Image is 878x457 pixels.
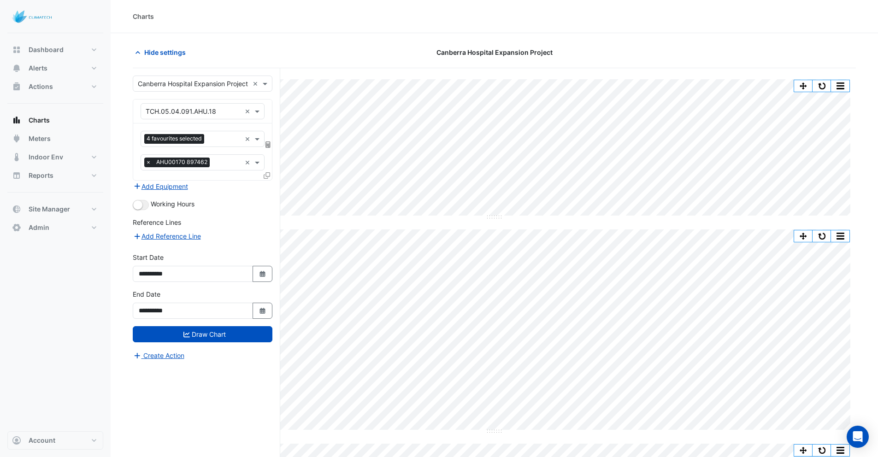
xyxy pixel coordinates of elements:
[831,445,849,456] button: More Options
[259,270,267,278] fa-icon: Select Date
[29,45,64,54] span: Dashboard
[12,223,21,232] app-icon: Admin
[29,171,53,180] span: Reports
[7,148,103,166] button: Indoor Env
[29,205,70,214] span: Site Manager
[133,326,272,342] button: Draw Chart
[264,171,270,179] span: Clone Favourites and Tasks from this Equipment to other Equipment
[813,80,831,92] button: Reset
[7,166,103,185] button: Reports
[7,41,103,59] button: Dashboard
[29,152,63,162] span: Indoor Env
[259,307,267,315] fa-icon: Select Date
[133,350,185,361] button: Create Action
[245,158,253,167] span: Clear
[133,12,154,21] div: Charts
[133,252,164,262] label: Start Date
[151,200,194,208] span: Working Hours
[12,152,21,162] app-icon: Indoor Env
[7,218,103,237] button: Admin
[29,223,49,232] span: Admin
[133,217,181,227] label: Reference Lines
[794,80,813,92] button: Pan
[436,47,553,57] span: Canberra Hospital Expansion Project
[12,116,21,125] app-icon: Charts
[11,7,53,26] img: Company Logo
[264,141,272,148] span: Choose Function
[133,181,189,192] button: Add Equipment
[245,134,253,144] span: Clear
[794,230,813,242] button: Pan
[133,289,160,299] label: End Date
[133,44,192,60] button: Hide settings
[144,158,153,167] span: ×
[29,64,47,73] span: Alerts
[29,116,50,125] span: Charts
[7,111,103,129] button: Charts
[144,47,186,57] span: Hide settings
[7,431,103,450] button: Account
[12,134,21,143] app-icon: Meters
[12,171,21,180] app-icon: Reports
[12,205,21,214] app-icon: Site Manager
[253,79,260,88] span: Clear
[12,82,21,91] app-icon: Actions
[7,129,103,148] button: Meters
[29,82,53,91] span: Actions
[813,445,831,456] button: Reset
[7,77,103,96] button: Actions
[794,445,813,456] button: Pan
[12,45,21,54] app-icon: Dashboard
[7,200,103,218] button: Site Manager
[154,158,210,167] span: AHU00170 897462
[847,426,869,448] div: Open Intercom Messenger
[813,230,831,242] button: Reset
[831,230,849,242] button: More Options
[245,106,253,116] span: Clear
[831,80,849,92] button: More Options
[29,436,55,445] span: Account
[7,59,103,77] button: Alerts
[12,64,21,73] app-icon: Alerts
[29,134,51,143] span: Meters
[133,231,201,241] button: Add Reference Line
[144,134,204,143] span: 4 favourites selected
